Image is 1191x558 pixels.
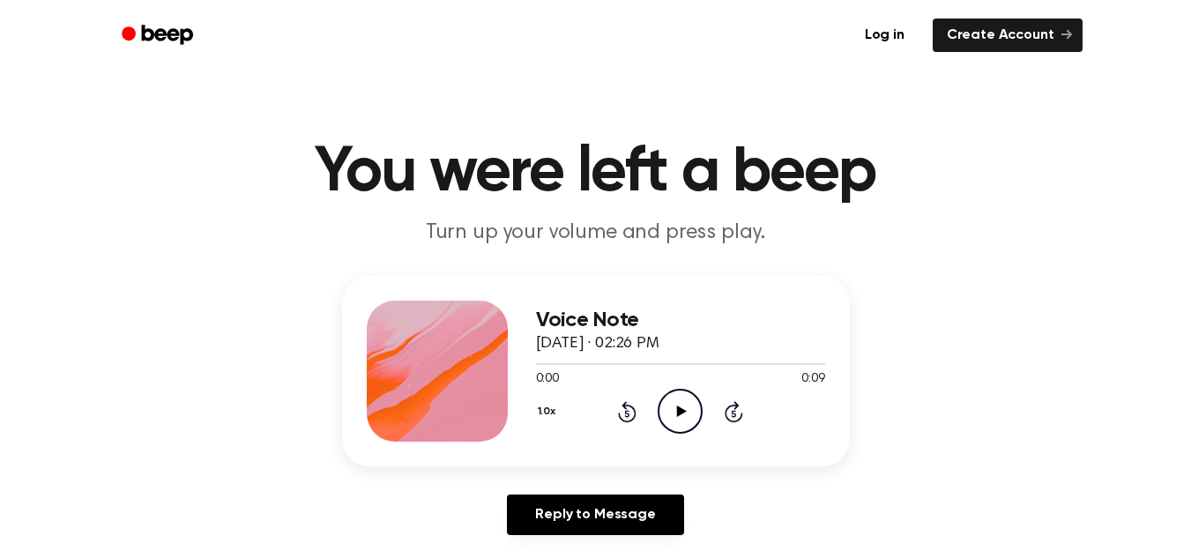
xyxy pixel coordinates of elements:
a: Log in [847,15,922,56]
span: [DATE] · 02:26 PM [536,336,659,352]
h3: Voice Note [536,309,825,332]
a: Reply to Message [507,495,683,535]
h1: You were left a beep [145,141,1047,205]
a: Beep [109,19,209,53]
a: Create Account [933,19,1083,52]
button: 1.0x [536,397,562,427]
p: Turn up your volume and press play. [257,219,934,248]
span: 0:00 [536,370,559,389]
span: 0:09 [801,370,824,389]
